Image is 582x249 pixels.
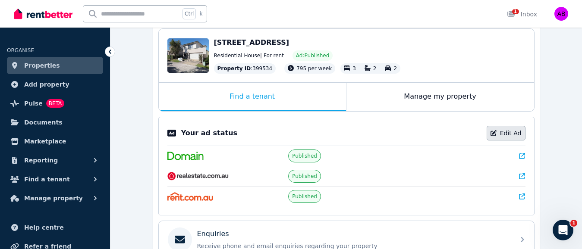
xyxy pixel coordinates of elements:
span: k [199,10,202,17]
span: Reporting [24,155,58,165]
span: [STREET_ADDRESS] [214,38,289,47]
img: RealEstate.com.au [167,172,229,181]
a: Properties [7,57,103,74]
span: Ctrl [182,8,196,19]
span: Manage property [24,193,83,203]
div: : 399534 [214,63,276,74]
a: Documents [7,114,103,131]
div: Manage my property [346,83,534,111]
img: Andrey Bychkov [554,7,568,21]
a: Add property [7,76,103,93]
img: Domain.com.au [167,152,204,160]
span: Property ID [217,65,251,72]
span: ORGANISE [7,47,34,53]
span: 2 [373,65,377,72]
span: 3 [352,65,356,72]
div: Find a tenant [159,83,346,111]
span: Properties [24,60,60,71]
button: Find a tenant [7,171,103,188]
span: Find a tenant [24,174,70,184]
span: Marketplace [24,136,66,146]
span: 1 [570,220,577,227]
img: Rent.com.au [167,192,214,201]
span: Published [292,173,317,180]
button: Reporting [7,152,103,169]
a: Help centre [7,219,103,236]
button: Manage property [7,190,103,207]
span: Published [292,153,317,159]
span: Residential House | For rent [214,52,284,59]
span: Ad: Published [296,52,329,59]
span: Pulse [24,98,43,109]
a: PulseBETA [7,95,103,112]
span: Help centre [24,222,64,233]
p: Enquiries [197,229,229,239]
a: Edit Ad [487,126,525,140]
iframe: Intercom live chat [553,220,573,240]
span: Add property [24,79,69,90]
p: Your ad status [181,128,237,138]
span: 795 per week [296,65,332,72]
div: Inbox [507,10,537,19]
span: Published [292,193,317,200]
span: Documents [24,117,63,128]
span: BETA [46,99,64,108]
a: Marketplace [7,133,103,150]
span: 2 [393,65,397,72]
img: RentBetter [14,7,72,20]
span: 1 [512,9,519,14]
